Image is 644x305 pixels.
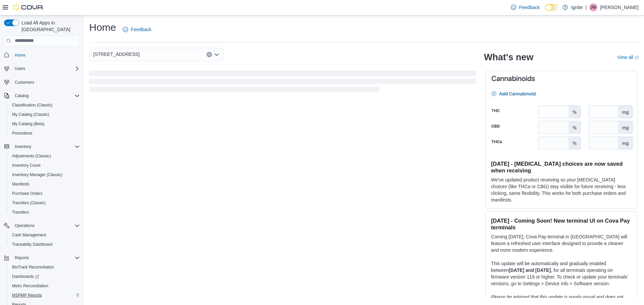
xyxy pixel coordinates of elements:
button: Metrc Reconciliation [7,281,83,291]
span: Customers [12,78,80,86]
span: Reports [15,255,29,260]
span: BioTrack Reconciliation [9,263,80,271]
button: BioTrack Reconciliation [7,262,83,272]
a: My Catalog (Beta) [9,120,47,128]
a: Classification (Classic) [9,101,55,109]
span: Inventory Count [9,161,80,169]
button: Operations [1,221,83,230]
p: [PERSON_NAME] [600,3,639,11]
button: Inventory Count [7,161,83,170]
h3: [DATE] - Coming Soon! New terminal UI on Cova Pay terminals [491,217,632,231]
button: Inventory [1,142,83,151]
span: Cash Management [9,231,80,239]
svg: External link [635,56,639,60]
span: My Catalog (Classic) [12,112,49,117]
span: Users [15,66,25,71]
a: Customers [12,78,37,86]
span: Manifests [12,181,29,187]
span: Inventory Count [12,163,41,168]
span: Classification (Classic) [12,102,53,108]
span: My Catalog (Classic) [9,110,80,119]
button: Home [1,50,83,60]
a: Promotions [9,129,35,137]
a: Traceabilty Dashboard [9,240,55,248]
button: Reports [12,254,32,262]
button: Cash Management [7,230,83,240]
button: MSPMP Reports [7,291,83,300]
span: Feedback [131,26,151,33]
span: Manifests [9,180,80,188]
a: BioTrack Reconciliation [9,263,57,271]
a: My Catalog (Classic) [9,110,52,119]
span: Promotions [9,129,80,137]
p: | [585,3,587,11]
span: [STREET_ADDRESS] [93,50,140,58]
img: Cova [13,4,44,11]
span: Feedback [519,4,539,11]
p: Ignite [571,3,583,11]
button: Transfers (Classic) [7,198,83,208]
strong: [DATE] and [DATE] [509,268,551,273]
span: MSPMP Reports [9,291,80,299]
span: Purchase Orders [9,189,80,198]
button: Transfers [7,208,83,217]
p: Coming [DATE], Cova Pay terminal in [GEOGRAPHIC_DATA] will feature a refreshed user interface des... [491,233,632,253]
a: Dashboards [7,272,83,281]
span: Operations [15,223,35,228]
button: Reports [1,253,83,262]
a: Feedback [120,23,154,36]
button: Catalog [12,92,31,100]
button: Customers [1,77,83,87]
span: Purchase Orders [12,191,43,196]
a: Inventory Count [9,161,43,169]
p: This update will be automatically and gradually enabled between , for all terminals operating on ... [491,260,632,287]
span: Operations [12,222,80,230]
span: Loading [89,72,476,93]
a: Cash Management [9,231,49,239]
button: Traceabilty Dashboard [7,240,83,249]
button: Operations [12,222,37,230]
h1: Home [89,21,116,34]
span: Dashboards [12,274,39,279]
button: Adjustments (Classic) [7,151,83,161]
a: View allExternal link [617,55,639,60]
span: Transfers (Classic) [9,199,80,207]
button: Purchase Orders [7,189,83,198]
span: Metrc Reconciliation [12,283,48,289]
span: My Catalog (Beta) [9,120,80,128]
span: Cash Management [12,232,46,238]
p: We've updated product receiving so your [MEDICAL_DATA] choices (like THCa or CBG) stay visible fo... [491,176,632,203]
span: Inventory [12,143,80,151]
a: Metrc Reconciliation [9,282,51,290]
a: Transfers (Classic) [9,199,48,207]
button: Open list of options [214,52,219,57]
a: Adjustments (Classic) [9,152,54,160]
span: Inventory Manager (Classic) [12,172,62,177]
span: Transfers [9,208,80,216]
button: Inventory [12,143,34,151]
a: Purchase Orders [9,189,45,198]
span: Catalog [15,93,29,98]
span: Dashboards [9,273,80,281]
button: Classification (Classic) [7,100,83,110]
button: Catalog [1,91,83,100]
a: Transfers [9,208,32,216]
span: Adjustments (Classic) [12,153,51,159]
span: MSPMP Reports [12,293,42,298]
span: Inventory [15,144,31,149]
span: Inventory Manager (Classic) [9,171,80,179]
h3: [DATE] - [MEDICAL_DATA] choices are now saved when receiving [491,160,632,174]
a: Manifests [9,180,32,188]
button: Users [1,64,83,73]
span: Catalog [12,92,80,100]
span: Home [12,51,80,59]
a: Home [12,51,28,59]
span: Transfers [12,210,29,215]
button: Manifests [7,179,83,189]
span: Reports [12,254,80,262]
span: My Catalog (Beta) [12,121,45,127]
span: Adjustments (Classic) [9,152,80,160]
input: Dark Mode [545,4,559,11]
button: My Catalog (Classic) [7,110,83,119]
